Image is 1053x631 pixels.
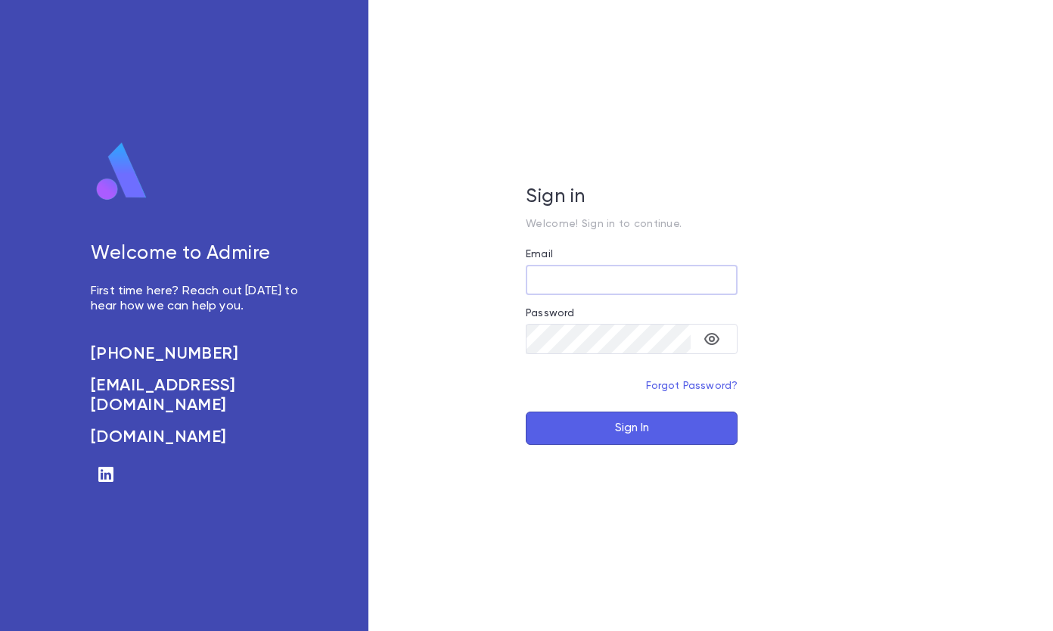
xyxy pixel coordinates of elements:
button: Sign In [526,412,738,445]
h5: Sign in [526,186,738,209]
p: First time here? Reach out [DATE] to hear how we can help you. [91,284,308,314]
label: Password [526,307,574,319]
label: Email [526,248,553,260]
a: Forgot Password? [646,381,738,391]
p: Welcome! Sign in to continue. [526,218,738,230]
button: toggle password visibility [697,324,727,354]
a: [PHONE_NUMBER] [91,344,308,364]
h5: Welcome to Admire [91,243,308,266]
img: logo [91,141,153,202]
a: [DOMAIN_NAME] [91,427,308,447]
a: [EMAIL_ADDRESS][DOMAIN_NAME] [91,376,308,415]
